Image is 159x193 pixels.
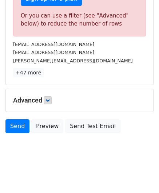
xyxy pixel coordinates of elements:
small: [PERSON_NAME][EMAIL_ADDRESS][DOMAIN_NAME] [13,58,133,63]
a: Send Test Email [65,119,120,133]
h5: Advanced [13,96,146,104]
div: Or you can use a filter (see "Advanced" below) to reduce the number of rows [21,12,138,28]
iframe: Chat Widget [123,158,159,193]
a: Preview [31,119,63,133]
small: [EMAIL_ADDRESS][DOMAIN_NAME] [13,42,94,47]
small: [EMAIL_ADDRESS][DOMAIN_NAME] [13,50,94,55]
a: Send [5,119,29,133]
a: +47 more [13,68,44,77]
